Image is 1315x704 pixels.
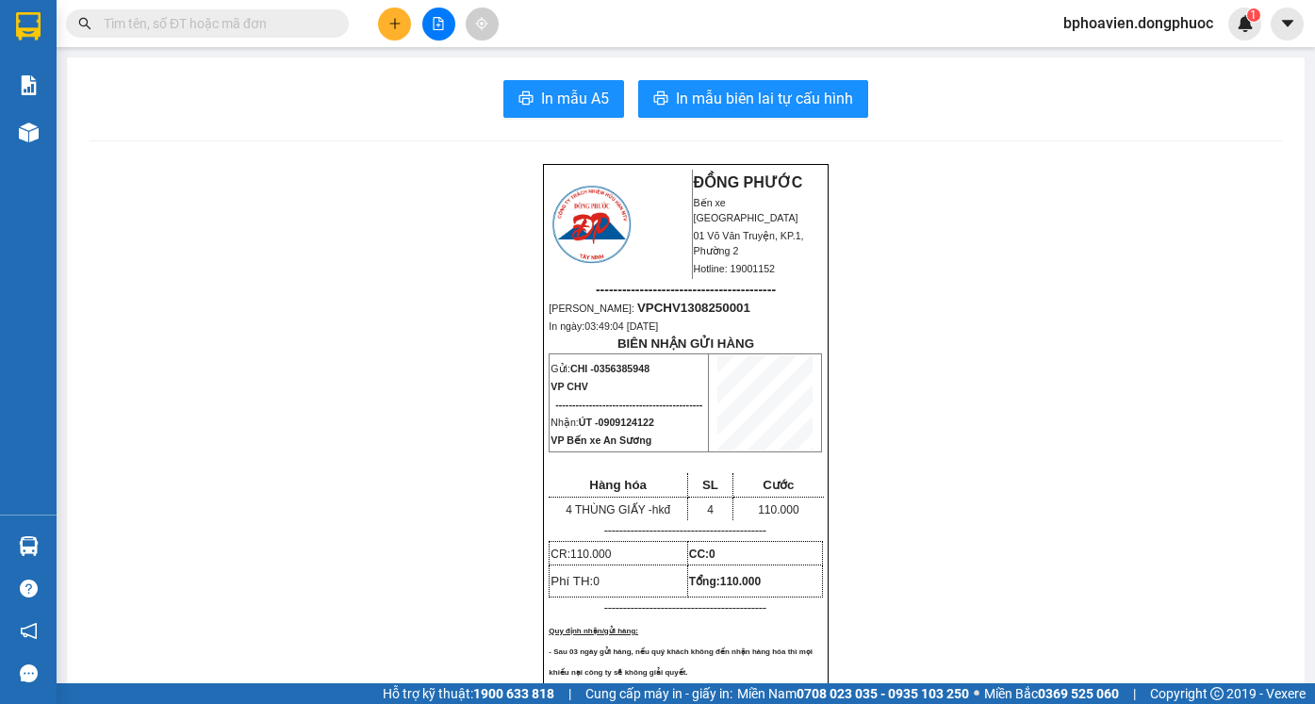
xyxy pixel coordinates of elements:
span: Cung cấp máy in - giấy in: [585,683,732,704]
span: 03:49:04 [DATE] [584,320,658,332]
span: SL [702,478,718,492]
span: - Sau 03 ngày gửi hàng, nếu quý khách không đến nhận hàng hóa thì mọi khiếu nại công ty sẽ không ... [549,647,813,677]
img: warehouse-icon [19,123,39,142]
span: printer [518,90,534,108]
strong: 1900 633 818 [473,686,554,701]
span: Miền Nam [737,683,969,704]
span: aim [475,17,488,30]
span: 0909124122 [599,417,654,428]
span: Tổng: [689,575,761,588]
span: ⚪️ [974,690,979,697]
button: caret-down [1271,8,1304,41]
span: Gửi: [551,363,649,374]
span: -------------------------------------------- [555,399,702,410]
p: ------------------------------------------- [549,600,822,615]
span: | [1133,683,1136,704]
span: In mẫu A5 [541,87,609,110]
span: [PERSON_NAME]: [549,303,750,314]
span: printer [653,90,668,108]
span: ÚT - [579,417,654,428]
span: Hỗ trợ kỹ thuật: [383,683,554,704]
span: Miền Bắc [984,683,1119,704]
span: 4 [707,503,714,516]
p: ------------------------------------------- [549,523,822,538]
span: question-circle [20,580,38,598]
img: logo-vxr [16,12,41,41]
strong: 0708 023 035 - 0935 103 250 [797,686,969,701]
span: 110.000 [720,575,761,588]
span: In ngày: [549,320,658,332]
span: | [568,683,571,704]
span: 1 [1250,8,1257,22]
span: VP CHV [551,381,587,392]
span: 4 THÙNG GIẤY - [566,503,670,516]
button: file-add [422,8,455,41]
span: search [78,17,91,30]
span: CR: [551,548,611,561]
span: message [20,664,38,682]
span: Quy định nhận/gửi hàng: [549,627,638,635]
span: file-add [432,17,445,30]
img: solution-icon [19,75,39,95]
span: Hotline: 19001152 [694,263,776,274]
strong: ĐỒNG PHƯỚC [694,174,803,190]
span: plus [388,17,402,30]
sup: 1 [1247,8,1260,22]
strong: 0369 525 060 [1038,686,1119,701]
input: Tìm tên, số ĐT hoặc mã đơn [104,13,326,34]
span: caret-down [1279,15,1296,32]
span: CHI - [570,363,649,374]
span: VP Bến xe An Sương [551,434,651,446]
strong: CC: [689,548,715,561]
span: VPCHV1308250001 [637,301,750,315]
span: 110.000 [758,503,798,516]
span: bphoavien.dongphuoc [1048,11,1228,35]
img: warehouse-icon [19,536,39,556]
button: plus [378,8,411,41]
span: Hàng hóa [589,478,647,492]
span: hkđ [652,503,670,516]
img: logo [550,183,633,266]
span: 0 [593,575,600,588]
span: 110.000 [570,548,611,561]
strong: BIÊN NHẬN GỬI HÀNG [617,336,754,351]
button: printerIn mẫu biên lai tự cấu hình [638,80,868,118]
span: Nhận: [551,417,654,428]
span: 01 Võ Văn Truyện, KP.1, Phường 2 [694,230,804,256]
span: copyright [1210,687,1224,700]
button: aim [466,8,499,41]
span: 0356385948 [594,363,649,374]
button: printerIn mẫu A5 [503,80,624,118]
span: Bến xe [GEOGRAPHIC_DATA] [694,197,798,223]
span: 0 [709,548,715,561]
span: In mẫu biên lai tự cấu hình [676,87,853,110]
img: icon-new-feature [1237,15,1254,32]
span: Phí TH: [551,574,600,588]
span: ----------------------------------------- [596,282,776,297]
span: Cước [763,478,794,492]
span: notification [20,622,38,640]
